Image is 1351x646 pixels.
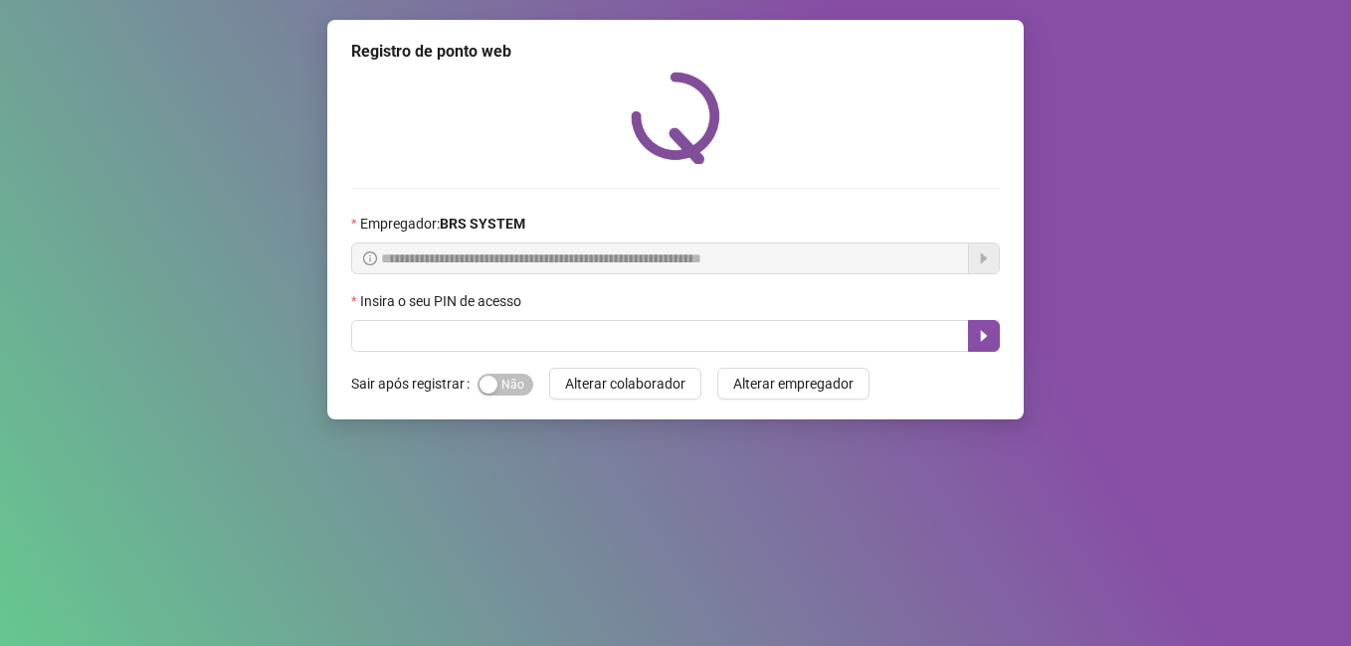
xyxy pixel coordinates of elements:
label: Sair após registrar [351,368,478,400]
span: Alterar colaborador [565,373,685,395]
span: info-circle [363,251,377,265]
button: Alterar empregador [717,368,869,400]
span: caret-right [976,328,992,344]
span: Empregador : [360,213,525,235]
strong: BRS SYSTEM [440,216,525,232]
span: Alterar empregador [733,373,854,395]
button: Alterar colaborador [549,368,701,400]
label: Insira o seu PIN de acesso [351,290,534,312]
div: Registro de ponto web [351,40,1000,64]
img: QRPoint [631,72,720,164]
